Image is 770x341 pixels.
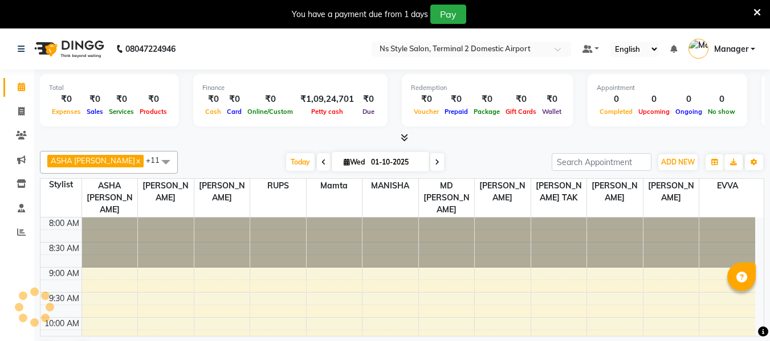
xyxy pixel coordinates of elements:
div: ₹1,09,24,701 [296,93,358,106]
div: 8:30 AM [47,243,82,254]
span: RUPS [250,179,306,193]
span: MANISHA [362,179,418,193]
span: Sales [84,108,106,116]
span: [PERSON_NAME] [475,179,531,205]
div: ₹0 [503,93,539,106]
span: ASHA [PERSON_NAME] [51,156,135,165]
div: 9:30 AM [47,293,82,305]
span: EVVA [699,179,755,193]
span: Package [471,108,503,116]
span: No show [705,108,738,116]
span: Today [286,153,315,171]
input: Search Appointment [552,153,651,171]
b: 08047224946 [125,33,176,65]
div: ₹0 [224,93,245,106]
span: Ongoing [673,108,705,116]
span: +11 [146,155,168,165]
div: ₹0 [137,93,170,106]
button: ADD NEW [658,154,698,170]
span: ADD NEW [661,158,695,166]
div: ₹0 [202,93,224,106]
span: Products [137,108,170,116]
input: 2025-10-01 [368,154,425,171]
div: 0 [673,93,705,106]
span: [PERSON_NAME] [194,179,250,205]
div: ₹0 [49,93,84,106]
span: Prepaid [442,108,471,116]
span: [PERSON_NAME] [138,179,194,205]
span: Due [360,108,377,116]
div: Total [49,83,170,93]
span: Wed [341,158,368,166]
div: 0 [635,93,673,106]
span: Petty cash [308,108,346,116]
span: Wallet [539,108,564,116]
span: Services [106,108,137,116]
div: ₹0 [358,93,378,106]
div: ₹0 [106,93,137,106]
span: Upcoming [635,108,673,116]
span: Cash [202,108,224,116]
div: 0 [705,93,738,106]
span: Manager [714,43,748,55]
div: Finance [202,83,378,93]
div: You have a payment due from 1 days [292,9,428,20]
span: Voucher [411,108,442,116]
div: ₹0 [84,93,106,106]
div: ₹0 [539,93,564,106]
div: Appointment [597,83,738,93]
div: 10:00 AM [42,318,82,330]
div: 8:00 AM [47,217,82,229]
div: 0 [597,93,635,106]
span: MD [PERSON_NAME] [419,179,475,217]
a: x [135,156,140,165]
span: Expenses [49,108,84,116]
div: 9:00 AM [47,268,82,280]
span: Online/Custom [245,108,296,116]
span: Completed [597,108,635,116]
img: logo [29,33,107,65]
div: ₹0 [471,93,503,106]
span: Mamta [307,179,362,193]
div: ₹0 [245,93,296,106]
div: Redemption [411,83,564,93]
span: [PERSON_NAME] [587,179,643,205]
div: ₹0 [442,93,471,106]
span: ASHA [PERSON_NAME] [82,179,138,217]
span: [PERSON_NAME] [643,179,699,205]
button: Pay [430,5,466,24]
span: [PERSON_NAME] TAK [531,179,587,205]
span: Card [224,108,245,116]
span: Gift Cards [503,108,539,116]
img: Manager [688,39,708,59]
div: Stylist [40,179,82,191]
div: ₹0 [411,93,442,106]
